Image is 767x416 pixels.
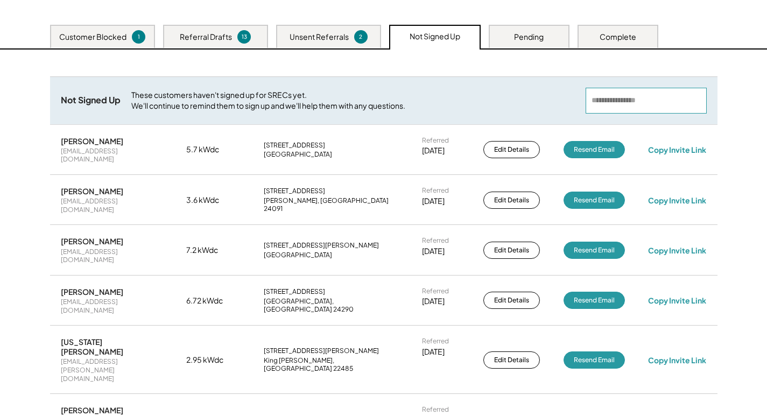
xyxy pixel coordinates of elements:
[61,287,123,297] div: [PERSON_NAME]
[264,347,379,355] div: [STREET_ADDRESS][PERSON_NAME]
[264,287,325,296] div: [STREET_ADDRESS]
[514,32,544,43] div: Pending
[264,251,332,259] div: [GEOGRAPHIC_DATA]
[264,196,398,213] div: [PERSON_NAME], [GEOGRAPHIC_DATA] 24091
[564,351,625,369] button: Resend Email
[422,296,445,307] div: [DATE]
[131,90,575,111] div: These customers haven't signed up for SRECs yet. We'll continue to remind them to sign up and we'...
[422,136,449,145] div: Referred
[422,347,445,357] div: [DATE]
[648,245,706,255] div: Copy Invite Link
[422,246,445,257] div: [DATE]
[61,186,123,196] div: [PERSON_NAME]
[186,144,240,155] div: 5.7 kWdc
[186,195,240,206] div: 3.6 kWdc
[483,292,540,309] button: Edit Details
[180,32,232,43] div: Referral Drafts
[564,192,625,209] button: Resend Email
[59,32,126,43] div: Customer Blocked
[133,33,144,41] div: 1
[264,356,398,373] div: King [PERSON_NAME], [GEOGRAPHIC_DATA] 22485
[356,33,366,41] div: 2
[290,32,349,43] div: Unsent Referrals
[61,147,163,164] div: [EMAIL_ADDRESS][DOMAIN_NAME]
[483,192,540,209] button: Edit Details
[648,195,706,205] div: Copy Invite Link
[410,31,460,42] div: Not Signed Up
[483,351,540,369] button: Edit Details
[61,236,123,246] div: [PERSON_NAME]
[264,187,325,195] div: [STREET_ADDRESS]
[483,141,540,158] button: Edit Details
[264,297,398,314] div: [GEOGRAPHIC_DATA], [GEOGRAPHIC_DATA] 24290
[186,295,240,306] div: 6.72 kWdc
[564,242,625,259] button: Resend Email
[422,337,449,346] div: Referred
[648,295,706,305] div: Copy Invite Link
[422,287,449,295] div: Referred
[61,95,121,106] div: Not Signed Up
[61,298,163,314] div: [EMAIL_ADDRESS][DOMAIN_NAME]
[422,196,445,207] div: [DATE]
[564,292,625,309] button: Resend Email
[483,242,540,259] button: Edit Details
[264,241,379,250] div: [STREET_ADDRESS][PERSON_NAME]
[564,141,625,158] button: Resend Email
[61,197,163,214] div: [EMAIL_ADDRESS][DOMAIN_NAME]
[422,405,449,414] div: Referred
[422,186,449,195] div: Referred
[61,405,123,415] div: [PERSON_NAME]
[600,32,636,43] div: Complete
[186,245,240,256] div: 7.2 kWdc
[422,145,445,156] div: [DATE]
[61,248,163,264] div: [EMAIL_ADDRESS][DOMAIN_NAME]
[264,141,325,150] div: [STREET_ADDRESS]
[61,136,123,146] div: [PERSON_NAME]
[648,145,706,154] div: Copy Invite Link
[422,236,449,245] div: Referred
[61,357,163,383] div: [EMAIL_ADDRESS][PERSON_NAME][DOMAIN_NAME]
[239,33,249,41] div: 13
[186,355,240,365] div: 2.95 kWdc
[648,355,706,365] div: Copy Invite Link
[264,150,332,159] div: [GEOGRAPHIC_DATA]
[61,337,163,356] div: [US_STATE][PERSON_NAME]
